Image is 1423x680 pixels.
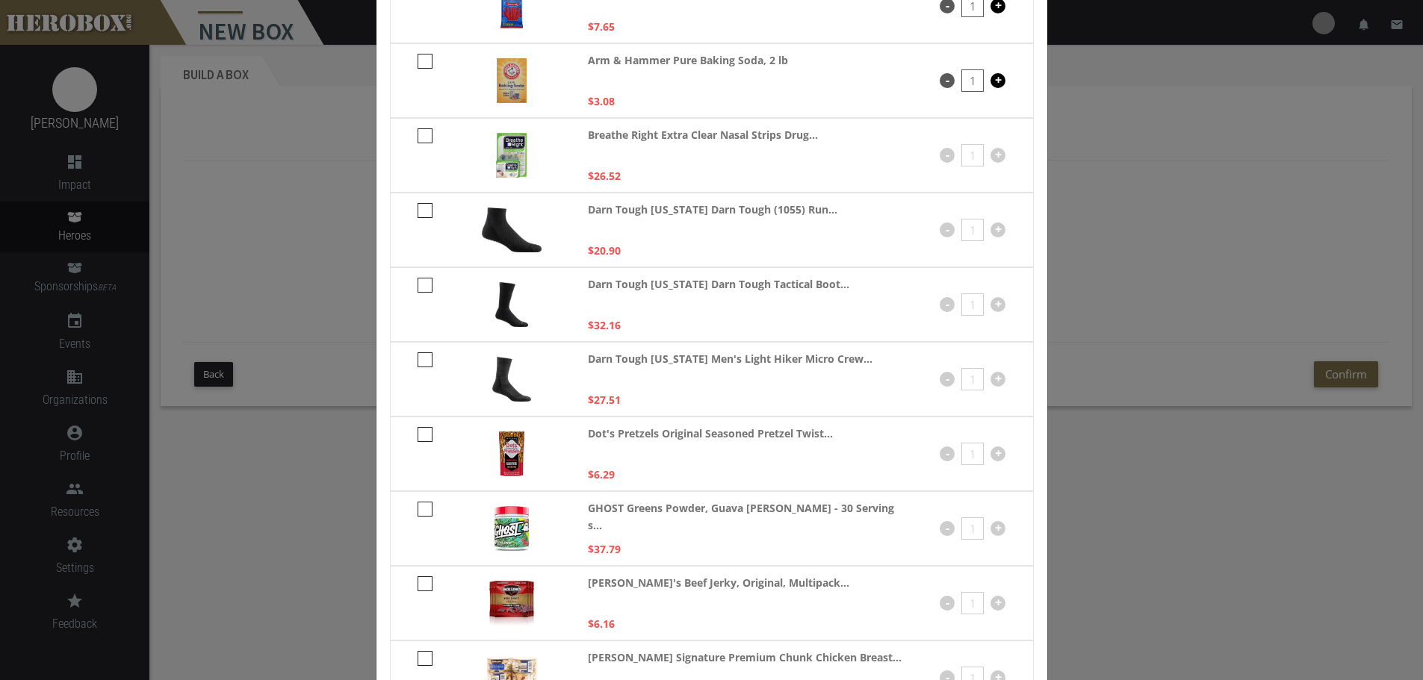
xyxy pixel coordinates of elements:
[588,499,902,534] strong: GHOST Greens Powder, Guava [PERSON_NAME] - 30 Servings...
[588,18,615,35] p: $7.65
[990,73,1005,88] button: +
[588,316,621,334] p: $32.16
[990,521,1005,536] button: +
[497,58,527,103] img: 614dKzVVOsL._AC_UL320_.jpg
[489,581,533,626] img: 61jDG1toYAL._AC_UL320_.jpg
[492,357,532,402] img: 812fVhURVcL._AC_UL320_.jpg
[990,222,1005,237] button: +
[588,391,621,408] p: $27.51
[588,93,615,110] p: $3.08
[940,372,955,387] button: -
[990,596,1005,611] button: +
[940,446,955,461] button: -
[588,466,615,483] p: $6.29
[495,506,529,551] img: 81RsCOb3UXL._AC_UL320_.jpg
[588,574,849,591] strong: [PERSON_NAME]'s Beef Jerky, Original, Multipack...
[588,350,872,367] strong: Darn Tough [US_STATE] Men's Light Hiker Micro Crew...
[588,615,615,632] p: $6.16
[495,282,528,327] img: 91J1MTm9hzL._AC_UL320_.jpg
[588,425,833,442] strong: Dot's Pretzels Original Seasoned Pretzel Twist...
[940,596,955,611] button: -
[496,133,527,178] img: 91BWuhqddJL._AC_UL320_.jpg
[990,446,1005,461] button: +
[499,431,524,476] img: 71xM19wH2QL._AC_UL320_.jpg
[588,540,621,558] p: $37.79
[588,167,621,184] p: $26.52
[940,73,955,88] button: -
[990,297,1005,312] button: +
[588,52,788,69] strong: Arm & Hammer Pure Baking Soda, 2 lb
[482,208,542,252] img: 817bH6wwEKL._AC_UL320_.jpg
[588,126,818,143] strong: Breathe Right Extra Clear Nasal Strips Drug...
[990,148,1005,163] button: +
[990,372,1005,387] button: +
[940,521,955,536] button: -
[588,242,621,259] p: $20.90
[940,222,955,237] button: -
[940,148,955,163] button: -
[588,201,837,218] strong: Darn Tough [US_STATE] Darn Tough (1055) Run...
[588,275,849,293] strong: Darn Tough [US_STATE] Darn Tough Tactical Boot...
[940,297,955,312] button: -
[588,649,902,666] strong: [PERSON_NAME] Signature Premium Chunk Chicken Breast...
